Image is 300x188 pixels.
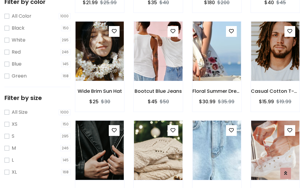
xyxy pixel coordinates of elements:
[61,73,71,79] span: 168
[12,145,16,152] label: M
[4,94,70,101] h5: Filter by size
[61,157,71,163] span: 145
[12,13,31,20] label: All Color
[12,25,25,32] label: Black
[75,88,124,94] h6: Wide Brim Sun Hat
[60,49,71,55] span: 246
[61,121,71,127] span: 150
[59,109,71,115] span: 1000
[12,109,28,116] label: All Size
[12,37,25,44] label: White
[192,88,241,94] h6: Floral Summer Dress
[60,145,71,151] span: 246
[60,37,71,43] span: 295
[59,13,71,19] span: 1000
[101,98,110,105] del: $30
[12,169,17,176] label: XL
[89,99,99,104] h6: $25
[61,61,71,67] span: 145
[60,133,71,139] span: 295
[259,99,274,104] h6: $15.99
[148,99,157,104] h6: $45
[12,157,14,164] label: L
[251,88,300,94] h6: Casual Cotton T-Shirt
[12,121,17,128] label: XS
[160,98,169,105] del: $50
[12,72,27,80] label: Green
[134,88,183,94] h6: Bootcut Blue Jeans
[276,98,291,105] del: $19.99
[61,169,71,175] span: 168
[218,98,234,105] del: $35.99
[61,25,71,31] span: 150
[12,48,21,56] label: Red
[199,99,215,104] h6: $30.99
[12,133,14,140] label: S
[12,60,22,68] label: Blue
